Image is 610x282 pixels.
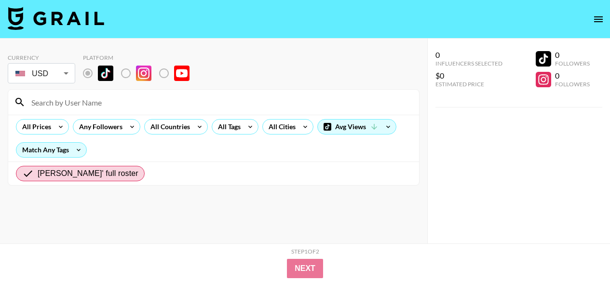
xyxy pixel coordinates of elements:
[38,168,138,179] span: [PERSON_NAME]' full roster
[291,248,319,255] div: Step 1 of 2
[562,234,598,270] iframe: Drift Widget Chat Controller
[212,120,243,134] div: All Tags
[174,66,190,81] img: YouTube
[435,60,502,67] div: Influencers Selected
[318,120,396,134] div: Avg Views
[589,10,608,29] button: open drawer
[98,66,113,81] img: TikTok
[16,143,86,157] div: Match Any Tags
[263,120,298,134] div: All Cities
[435,81,502,88] div: Estimated Price
[136,66,151,81] img: Instagram
[435,50,502,60] div: 0
[435,71,502,81] div: $0
[555,81,590,88] div: Followers
[287,259,323,278] button: Next
[555,71,590,81] div: 0
[83,54,197,61] div: Platform
[83,63,197,83] div: List locked to TikTok.
[555,60,590,67] div: Followers
[26,94,413,110] input: Search by User Name
[16,120,53,134] div: All Prices
[555,50,590,60] div: 0
[8,54,75,61] div: Currency
[145,120,192,134] div: All Countries
[8,7,104,30] img: Grail Talent
[10,65,73,82] div: USD
[73,120,124,134] div: Any Followers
